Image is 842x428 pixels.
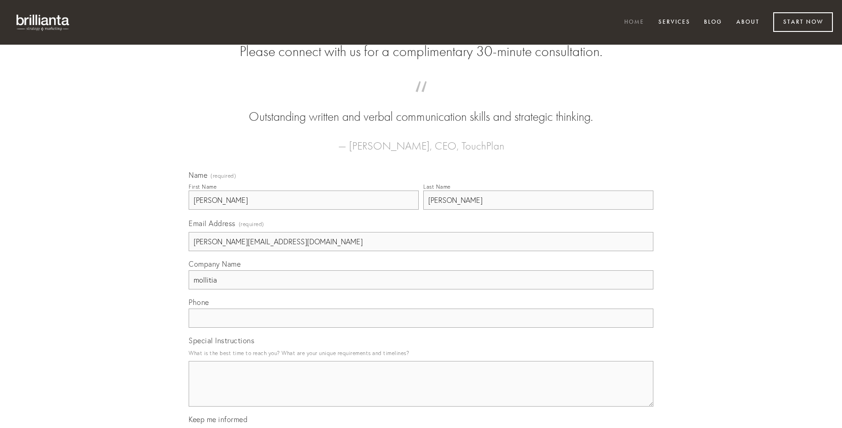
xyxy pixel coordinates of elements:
[189,415,247,424] span: Keep me informed
[203,90,639,108] span: “
[698,15,728,30] a: Blog
[189,170,207,180] span: Name
[189,183,216,190] div: First Name
[652,15,696,30] a: Services
[189,347,653,359] p: What is the best time to reach you? What are your unique requirements and timelines?
[239,218,264,230] span: (required)
[773,12,833,32] a: Start Now
[203,90,639,126] blockquote: Outstanding written and verbal communication skills and strategic thinking.
[189,219,236,228] span: Email Address
[9,9,77,36] img: brillianta - research, strategy, marketing
[189,336,254,345] span: Special Instructions
[423,183,451,190] div: Last Name
[210,173,236,179] span: (required)
[189,298,209,307] span: Phone
[730,15,765,30] a: About
[189,259,241,268] span: Company Name
[189,43,653,60] h2: Please connect with us for a complimentary 30-minute consultation.
[203,126,639,155] figcaption: — [PERSON_NAME], CEO, TouchPlan
[618,15,650,30] a: Home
